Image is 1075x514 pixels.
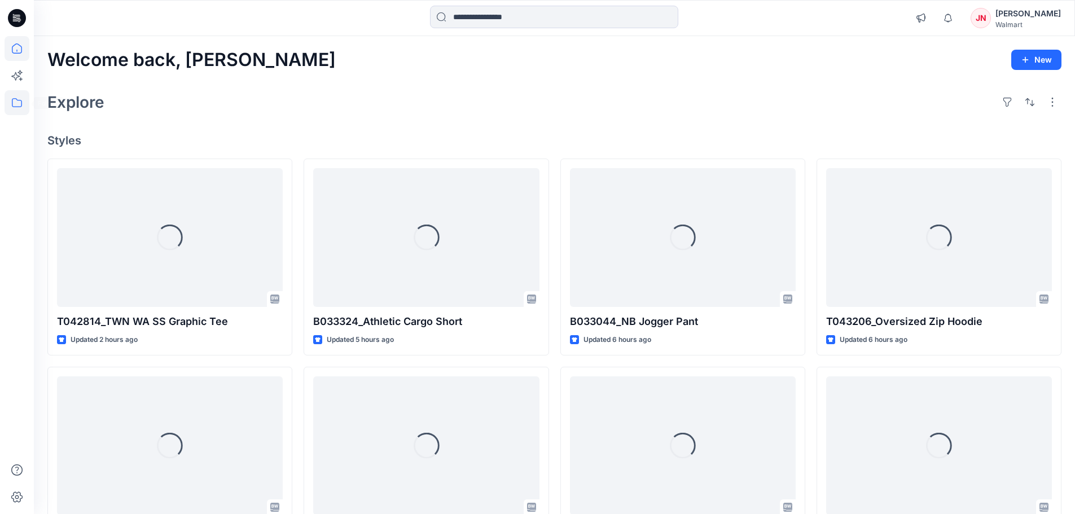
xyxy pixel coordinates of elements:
[47,50,336,71] h2: Welcome back, [PERSON_NAME]
[47,93,104,111] h2: Explore
[995,7,1061,20] div: [PERSON_NAME]
[840,334,907,346] p: Updated 6 hours ago
[570,314,796,330] p: B033044_NB Jogger Pant
[71,334,138,346] p: Updated 2 hours ago
[826,314,1052,330] p: T043206_Oversized Zip Hoodie
[313,314,539,330] p: B033324_Athletic Cargo Short
[1011,50,1061,70] button: New
[995,20,1061,29] div: Walmart
[583,334,651,346] p: Updated 6 hours ago
[47,134,1061,147] h4: Styles
[971,8,991,28] div: JN
[327,334,394,346] p: Updated 5 hours ago
[57,314,283,330] p: T042814_TWN WA SS Graphic Tee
